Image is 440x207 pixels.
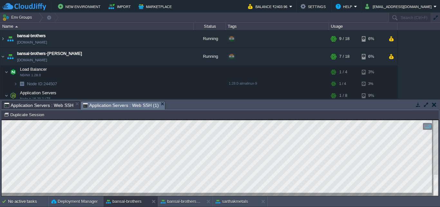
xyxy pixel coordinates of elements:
[362,79,383,89] div: 3%
[301,3,328,10] button: Settings
[4,112,46,118] button: Duplicate Session
[17,57,47,63] a: [DOMAIN_NAME]
[362,89,383,102] div: 9%
[19,90,57,96] span: Application Servers
[19,67,48,72] a: Load BalancerNGINX 1.28.0
[8,196,48,207] div: No active tasks
[17,79,26,89] img: AMDAwAAAACH5BAEAAAAALAAAAAABAAEAAAICRAEAOw==
[106,198,141,205] button: bansal-brothers
[194,30,226,47] div: Running
[20,97,51,101] span: Node.js 16.20.2 LTS
[5,66,8,78] img: AMDAwAAAACH5BAEAAAAALAAAAAABAAEAAAICRAEAOw==
[19,90,57,95] a: Application ServersNode.js 16.20.2 LTS
[161,198,201,205] button: bansal-brothers-[PERSON_NAME]
[2,13,34,22] button: Env Groups
[339,89,347,102] div: 1 / 8
[58,3,102,10] button: New Environment
[229,81,257,85] span: 1.28.0-almalinux-9
[26,81,58,87] span: 244507
[362,30,383,47] div: 6%
[329,23,397,30] div: Usage
[17,33,46,39] a: bansal-brothers
[4,101,73,109] span: Application Servers : Web SSH
[109,3,133,10] button: Import
[226,23,329,30] div: Tags
[194,48,226,65] div: Running
[194,23,225,30] div: Status
[9,89,18,102] img: AMDAwAAAACH5BAEAAAAALAAAAAABAAEAAAICRAEAOw==
[26,81,58,87] a: Node ID:244507
[1,23,193,30] div: Name
[2,3,46,11] img: CloudJiffy
[51,198,98,205] button: Deployment Manager
[339,48,349,65] div: 7 / 18
[83,101,159,109] span: Application Servers : Web SSH (1)
[6,48,15,65] img: AMDAwAAAACH5BAEAAAAALAAAAAABAAEAAAICRAEAOw==
[339,79,346,89] div: 1 / 4
[17,50,82,57] a: bansal-brothers-[PERSON_NAME]
[248,3,289,10] button: Balance ₹2403.96
[362,48,383,65] div: 6%
[17,39,47,46] a: [DOMAIN_NAME]
[15,26,18,27] img: AMDAwAAAACH5BAEAAAAALAAAAAABAAEAAAICRAEAOw==
[339,30,349,47] div: 9 / 18
[215,198,248,205] button: sarthakmetals
[339,66,347,78] div: 1 / 4
[14,79,17,89] img: AMDAwAAAACH5BAEAAAAALAAAAAABAAEAAAICRAEAOw==
[362,66,383,78] div: 3%
[27,81,43,86] span: Node ID:
[5,89,8,102] img: AMDAwAAAACH5BAEAAAAALAAAAAABAAEAAAICRAEAOw==
[9,66,18,78] img: AMDAwAAAACH5BAEAAAAALAAAAAABAAEAAAICRAEAOw==
[19,67,48,72] span: Load Balancer
[20,73,41,77] span: NGINX 1.28.0
[0,30,5,47] img: AMDAwAAAACH5BAEAAAAALAAAAAABAAEAAAICRAEAOw==
[139,3,174,10] button: Marketplace
[365,3,434,10] button: [EMAIL_ADDRESS][DOMAIN_NAME]
[0,48,5,65] img: AMDAwAAAACH5BAEAAAAALAAAAAABAAEAAAICRAEAOw==
[336,3,354,10] button: Help
[6,30,15,47] img: AMDAwAAAACH5BAEAAAAALAAAAAABAAEAAAICRAEAOw==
